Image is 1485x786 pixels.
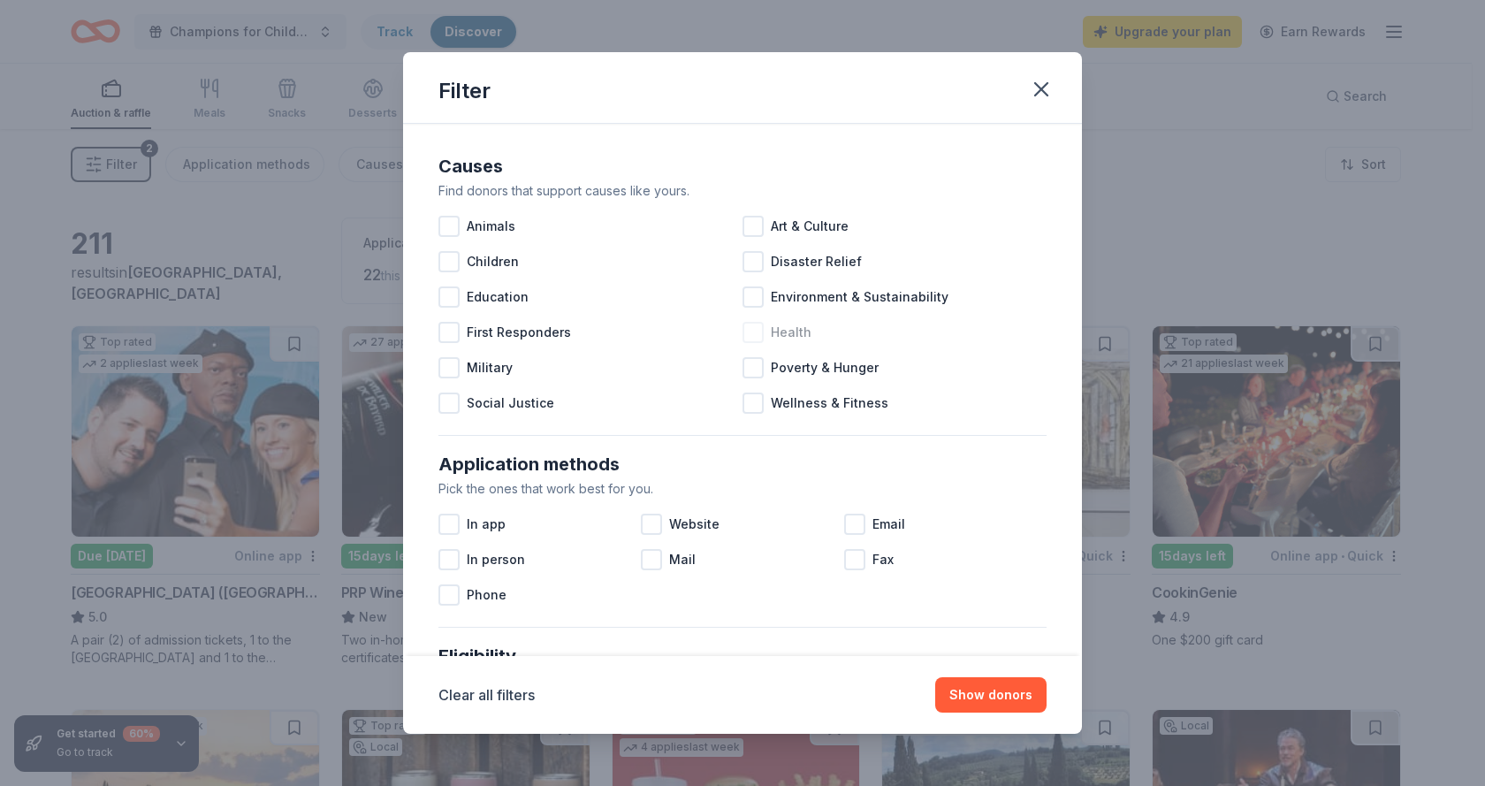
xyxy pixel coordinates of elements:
span: Fax [872,549,894,570]
span: Animals [467,216,515,237]
button: Show donors [935,677,1047,713]
span: Health [771,322,811,343]
span: In app [467,514,506,535]
span: Social Justice [467,393,554,414]
span: Website [669,514,720,535]
div: Eligibility [438,642,1047,670]
div: Filter [438,77,491,105]
span: Phone [467,584,506,606]
div: Causes [438,152,1047,180]
span: Children [467,251,519,272]
div: Find donors that support causes like yours. [438,180,1047,202]
div: Pick the ones that work best for you. [438,478,1047,500]
span: Wellness & Fitness [771,393,888,414]
span: Art & Culture [771,216,849,237]
span: Environment & Sustainability [771,286,948,308]
span: In person [467,549,525,570]
span: Email [872,514,905,535]
span: Mail [669,549,696,570]
button: Clear all filters [438,684,535,706]
span: Military [467,357,513,378]
span: Poverty & Hunger [771,357,879,378]
span: First Responders [467,322,571,343]
div: Application methods [438,450,1047,478]
span: Education [467,286,529,308]
span: Disaster Relief [771,251,862,272]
